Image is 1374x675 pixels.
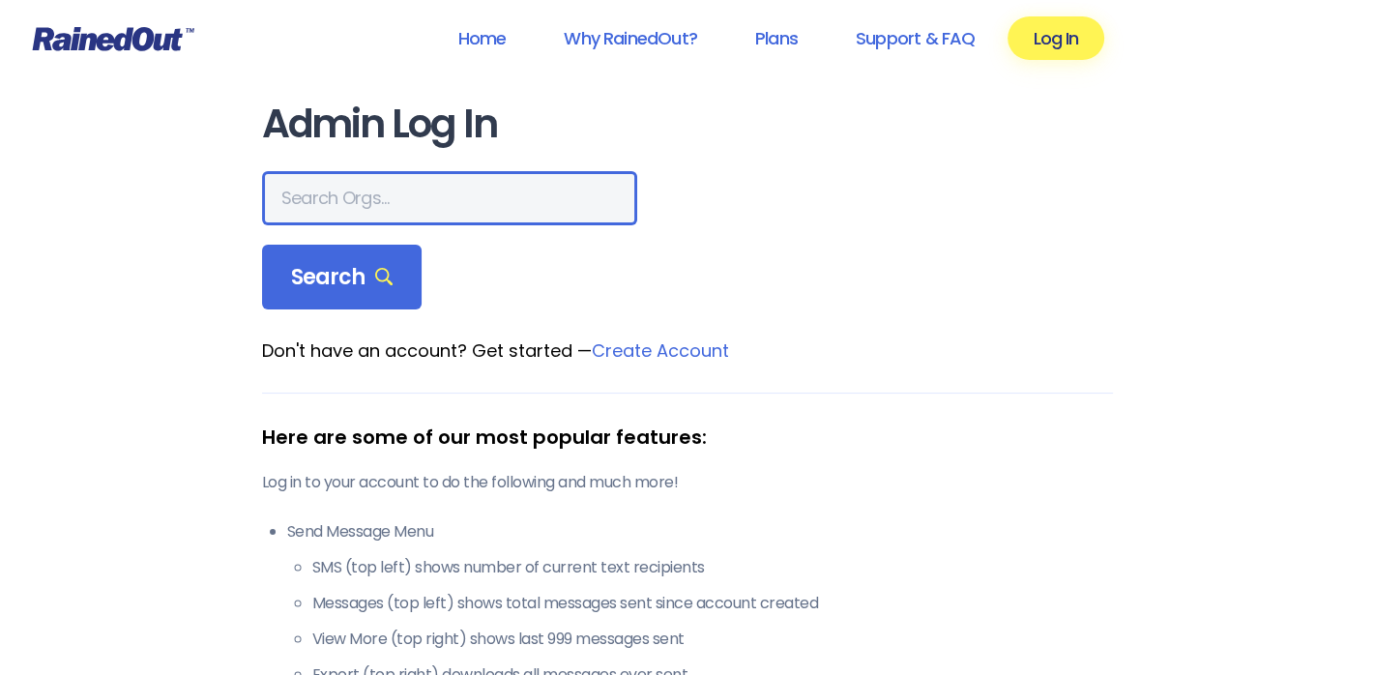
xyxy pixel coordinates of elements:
a: Log In [1008,16,1103,60]
a: Support & FAQ [831,16,1000,60]
li: Messages (top left) shows total messages sent since account created [312,592,1113,615]
a: Home [432,16,531,60]
div: Here are some of our most popular features: [262,423,1113,452]
a: Why RainedOut? [539,16,722,60]
li: View More (top right) shows last 999 messages sent [312,628,1113,651]
input: Search Orgs… [262,171,637,225]
div: Search [262,245,423,310]
h1: Admin Log In [262,103,1113,146]
p: Log in to your account to do the following and much more! [262,471,1113,494]
span: Search [291,264,394,291]
a: Create Account [592,338,729,363]
a: Plans [730,16,823,60]
li: SMS (top left) shows number of current text recipients [312,556,1113,579]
